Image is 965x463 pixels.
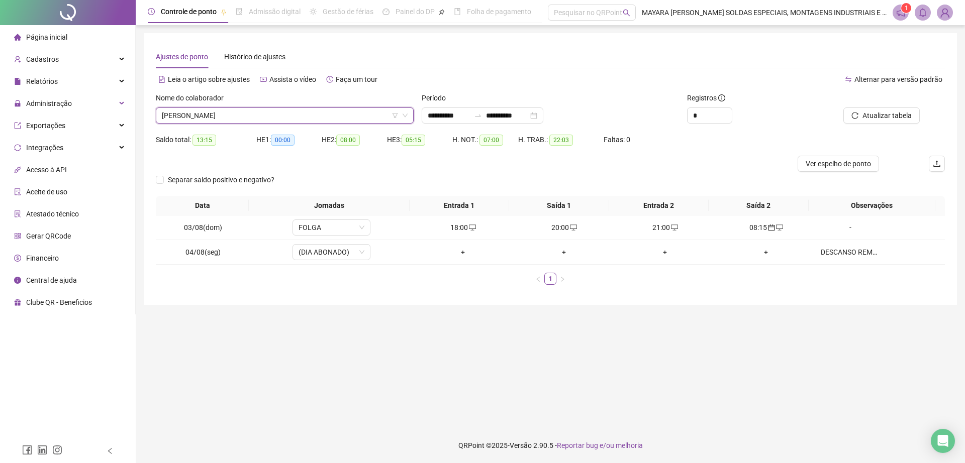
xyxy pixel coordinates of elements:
[156,134,256,146] div: Saldo total:
[249,196,410,215] th: Jornadas
[156,196,249,215] th: Data
[518,222,611,233] div: 20:00
[623,9,630,17] span: search
[937,5,952,20] img: 81816
[14,188,21,195] span: audit
[933,160,941,168] span: upload
[549,135,573,146] span: 22:03
[687,92,725,103] span: Registros
[221,9,227,15] span: pushpin
[813,200,931,211] span: Observações
[26,33,67,41] span: Página inicial
[107,447,114,454] span: left
[26,210,79,218] span: Atestado técnico
[532,273,544,285] button: left
[556,273,568,285] li: Próxima página
[14,299,21,306] span: gift
[619,247,712,258] div: +
[467,8,531,16] span: Folha de pagamento
[619,222,712,233] div: 21:00
[718,94,725,101] span: info-circle
[299,220,364,235] span: FOLGA
[569,224,577,231] span: desktop
[224,51,285,62] div: Histórico de ajustes
[323,8,373,16] span: Gestão de férias
[310,8,317,15] span: sun
[14,255,21,262] span: dollar
[670,224,678,231] span: desktop
[821,222,880,233] div: -
[162,108,408,123] span: RODRIGO AUGUSTO FORTUNATO
[798,156,879,172] button: Ver espelho de ponto
[236,8,243,15] span: file-done
[156,92,230,103] label: Nome do colaborador
[806,158,871,169] span: Ver espelho de ponto
[454,8,461,15] span: book
[387,134,452,146] div: HE 3:
[22,445,32,455] span: facebook
[26,99,72,107] span: Administração
[720,247,813,258] div: +
[256,134,322,146] div: HE 1:
[809,196,935,215] th: Observações
[14,233,21,240] span: qrcode
[545,273,556,284] a: 1
[359,224,365,230] span: down
[156,51,208,62] div: Ajustes de ponto
[862,110,912,121] span: Atualizar tabela
[518,134,604,146] div: H. TRAB.:
[532,273,544,285] li: Página anterior
[26,276,77,284] span: Central de ajuda
[260,76,267,83] span: youtube
[535,276,541,282] span: left
[26,55,59,63] span: Cadastros
[26,188,67,196] span: Aceite de uso
[905,5,908,12] span: 1
[136,428,965,463] footer: QRPoint © 2025 - 2.90.5 -
[52,445,62,455] span: instagram
[26,298,92,306] span: Clube QR - Beneficios
[518,247,611,258] div: +
[479,135,503,146] span: 07:00
[184,223,222,231] span: 03/08(dom)
[26,166,67,174] span: Acesso à API
[474,111,482,120] span: to
[931,429,955,453] div: Open Intercom Messenger
[185,248,221,256] span: 04/08(seg)
[422,92,452,103] label: Período
[767,224,775,231] span: calendar
[382,8,390,15] span: dashboard
[901,3,911,13] sup: 1
[775,224,783,231] span: desktop
[918,8,927,17] span: bell
[26,232,71,240] span: Gerar QRCode
[14,34,21,41] span: home
[168,75,250,83] span: Leia o artigo sobre ajustes
[37,445,47,455] span: linkedin
[26,254,59,262] span: Financeiro
[14,78,21,85] span: file
[336,135,360,146] span: 08:00
[14,56,21,63] span: user-add
[559,276,565,282] span: right
[417,222,510,233] div: 18:00
[544,273,556,285] li: 1
[396,8,435,16] span: Painel do DP
[843,107,920,124] button: Atualizar tabela
[821,247,880,258] div: DESCANSO REMUNERADO
[417,247,510,258] div: +
[468,224,476,231] span: desktop
[14,210,21,217] span: solution
[452,134,518,146] div: H. NOT.:
[604,136,630,144] span: Faltas: 0
[269,75,316,83] span: Assista o vídeo
[851,112,858,119] span: reload
[192,135,216,146] span: 13:15
[474,111,482,120] span: swap-right
[642,7,887,18] span: MAYARA [PERSON_NAME] SOLDAS ESPECIAIS, MONTAGENS INDUSTRIAIS E TREINAMENTOS LTDA
[26,122,65,130] span: Exportações
[249,8,301,16] span: Admissão digital
[510,441,532,449] span: Versão
[609,196,709,215] th: Entrada 2
[14,277,21,284] span: info-circle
